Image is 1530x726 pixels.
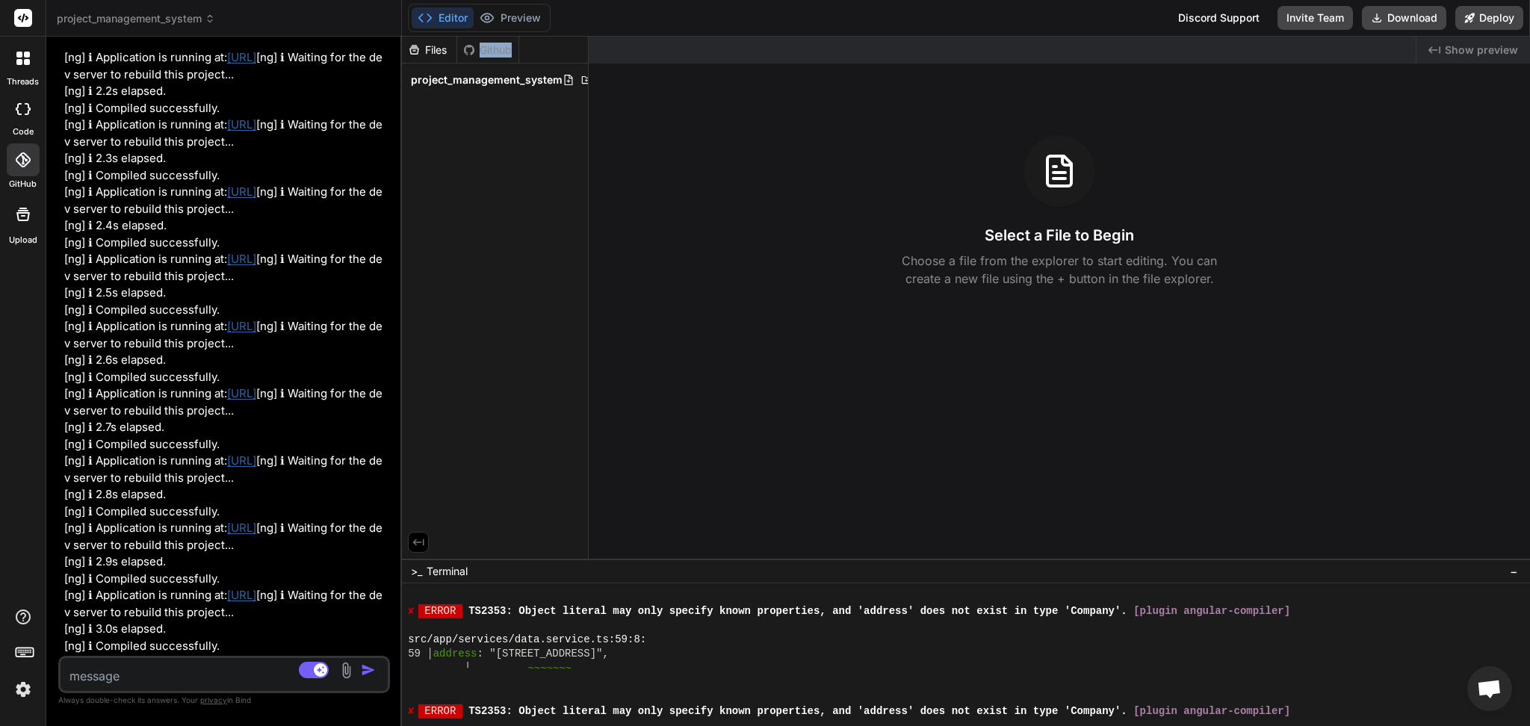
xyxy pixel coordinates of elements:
p: Always double-check its answers. Your in Bind [58,693,390,707]
img: attachment [338,662,355,679]
button: Deploy [1455,6,1523,30]
span: project_management_system [57,11,215,26]
label: Upload [9,234,37,246]
span: address [433,647,477,661]
span: TS2353: Object literal may only specify known properties, and 'address' does not exist in type 'C... [468,604,1127,618]
span: : "[STREET_ADDRESS]", [477,647,609,661]
span: Show preview [1445,43,1518,58]
span: privacy [200,695,227,704]
span: − [1510,564,1518,579]
button: Invite Team [1277,6,1353,30]
a: [URL] [227,184,256,199]
div: Github [457,43,518,58]
div: Discord Support [1169,6,1269,30]
span: 59 │ [408,647,433,661]
span: ~~~~~~~ [527,662,572,676]
span: ERROR [424,604,456,618]
label: GitHub [9,178,37,190]
img: settings [10,677,36,702]
a: [URL] [227,386,256,400]
span: [plugin angular-compiler] [1133,704,1290,719]
p: Choose a file from the explorer to start editing. You can create a new file using the + button in... [892,252,1227,288]
span: [plugin angular-compiler] [1133,604,1290,618]
span: ERROR [424,704,456,719]
a: [URL] [227,252,256,266]
span: project_management_system [411,72,563,87]
button: Preview [474,7,547,28]
a: [URL] [227,117,256,131]
h3: Select a File to Begin [985,225,1134,246]
button: Download [1362,6,1446,30]
div: Files [402,43,456,58]
span: ✘ [408,704,412,719]
img: icon [361,663,376,677]
a: [URL] [227,50,256,64]
span: [ [418,704,424,719]
span: >_ [411,564,422,579]
span: src/app/services/data.service.ts:59:8: [408,633,646,647]
span: Terminal [427,564,468,579]
span: ✘ [408,604,412,618]
label: code [13,125,34,138]
span: [ [418,604,424,618]
a: [URL] [227,319,256,333]
button: Editor [412,7,474,28]
a: [URL] [227,453,256,468]
span: ╵ [465,662,471,676]
span: TS2353: Object literal may only specify known properties, and 'address' does not exist in type 'C... [468,704,1127,719]
span: ] [456,704,462,719]
span: ] [456,604,462,618]
div: Open chat [1467,666,1512,711]
a: [URL] [227,588,256,602]
button: − [1507,559,1521,583]
label: threads [7,75,39,88]
a: [URL] [227,521,256,535]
